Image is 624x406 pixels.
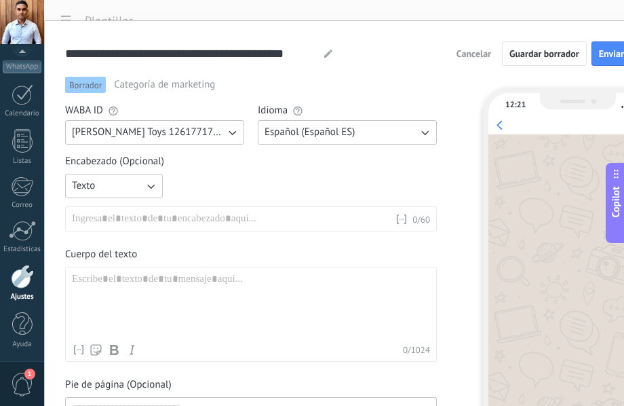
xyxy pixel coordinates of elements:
[3,201,42,210] div: Correo
[65,248,437,261] span: Cuerpo del texto
[3,157,42,166] div: Listas
[24,369,35,380] span: 1
[65,104,103,117] span: WABA ID
[258,104,288,117] span: Idioma
[509,49,579,58] span: Guardar borrador
[412,215,430,225] span: 0 / 60
[3,293,42,301] div: Ajustes
[72,179,95,193] span: Texto
[502,41,587,66] button: Guardar borrador
[265,126,355,139] span: Español (Español ES)
[3,60,41,73] div: WhatsApp
[65,174,163,198] button: Texto
[609,187,623,218] span: Copilot
[72,126,225,139] span: [PERSON_NAME] Toys 126177177253226
[505,100,526,110] div: 12:21
[65,77,106,93] span: Borrador
[456,49,491,58] span: Cancelar
[65,120,244,145] button: [PERSON_NAME] Toys 126177177253226
[3,340,42,349] div: Ayuda
[403,345,430,355] span: 0 / 1024
[3,109,42,118] div: Calendario
[450,43,497,64] button: Cancelar
[65,155,437,168] span: Encabezado (Opcional)
[114,78,215,92] span: Categoría de marketing
[258,120,437,145] button: Español (Español ES)
[65,378,437,392] span: Pie de página (Opcional)
[3,245,42,254] div: Estadísticas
